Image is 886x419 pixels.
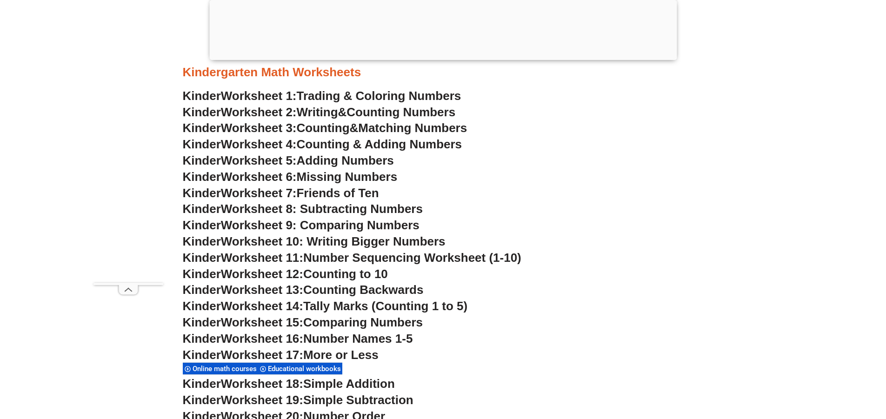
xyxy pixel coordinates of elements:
[303,283,423,297] span: Counting Backwards
[183,89,461,103] a: KinderWorksheet 1:Trading & Coloring Numbers
[183,202,221,216] span: Kinder
[183,186,379,200] a: KinderWorksheet 7:Friends of Ten
[297,89,461,103] span: Trading & Coloring Numbers
[221,89,297,103] span: Worksheet 1:
[297,105,338,119] span: Writing
[297,153,394,167] span: Adding Numbers
[183,153,394,167] a: KinderWorksheet 5:Adding Numbers
[183,234,221,248] span: Kinder
[297,137,462,151] span: Counting & Adding Numbers
[221,348,303,362] span: Worksheet 17:
[183,121,221,135] span: Kinder
[221,186,297,200] span: Worksheet 7:
[297,170,398,184] span: Missing Numbers
[221,234,446,248] span: Worksheet 10: Writing Bigger Numbers
[221,202,423,216] span: Worksheet 8: Subtracting Numbers
[183,218,221,232] span: Kinder
[183,186,221,200] span: Kinder
[183,315,221,329] span: Kinder
[183,251,221,265] span: Kinder
[183,65,704,80] h3: Kindergarten Math Worksheets
[183,377,221,391] span: Kinder
[221,267,303,281] span: Worksheet 12:
[193,365,260,373] span: Online math courses
[358,121,467,135] span: Matching Numbers
[303,299,467,313] span: Tally Marks (Counting 1 to 5)
[221,299,303,313] span: Worksheet 14:
[303,377,395,391] span: Simple Addition
[183,332,221,346] span: Kinder
[303,267,388,281] span: Counting to 10
[297,121,350,135] span: Counting
[183,153,221,167] span: Kinder
[183,105,221,119] span: Kinder
[731,314,886,419] iframe: Chat Widget
[268,365,344,373] span: Educational workbooks
[221,121,297,135] span: Worksheet 3:
[221,153,297,167] span: Worksheet 5:
[183,137,462,151] a: KinderWorksheet 4:Counting & Adding Numbers
[303,251,521,265] span: Number Sequencing Worksheet (1-10)
[183,393,221,407] span: Kinder
[183,267,221,281] span: Kinder
[183,348,221,362] span: Kinder
[303,393,413,407] span: Simple Subtraction
[221,251,303,265] span: Worksheet 11:
[221,137,297,151] span: Worksheet 4:
[303,348,379,362] span: More or Less
[221,105,297,119] span: Worksheet 2:
[183,362,258,375] div: Online math courses
[183,283,221,297] span: Kinder
[303,332,413,346] span: Number Names 1-5
[297,186,379,200] span: Friends of Ten
[183,121,467,135] a: KinderWorksheet 3:Counting&Matching Numbers
[183,137,221,151] span: Kinder
[183,105,456,119] a: KinderWorksheet 2:Writing&Counting Numbers
[221,377,303,391] span: Worksheet 18:
[221,393,303,407] span: Worksheet 19:
[221,283,303,297] span: Worksheet 13:
[183,218,420,232] a: KinderWorksheet 9: Comparing Numbers
[221,218,420,232] span: Worksheet 9: Comparing Numbers
[183,170,398,184] a: KinderWorksheet 6:Missing Numbers
[303,315,423,329] span: Comparing Numbers
[183,89,221,103] span: Kinder
[93,21,163,283] iframe: Advertisement
[258,362,342,375] div: Educational workbooks
[183,170,221,184] span: Kinder
[183,234,446,248] a: KinderWorksheet 10: Writing Bigger Numbers
[221,332,303,346] span: Worksheet 16:
[346,105,455,119] span: Counting Numbers
[221,315,303,329] span: Worksheet 15:
[221,170,297,184] span: Worksheet 6:
[183,299,221,313] span: Kinder
[183,202,423,216] a: KinderWorksheet 8: Subtracting Numbers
